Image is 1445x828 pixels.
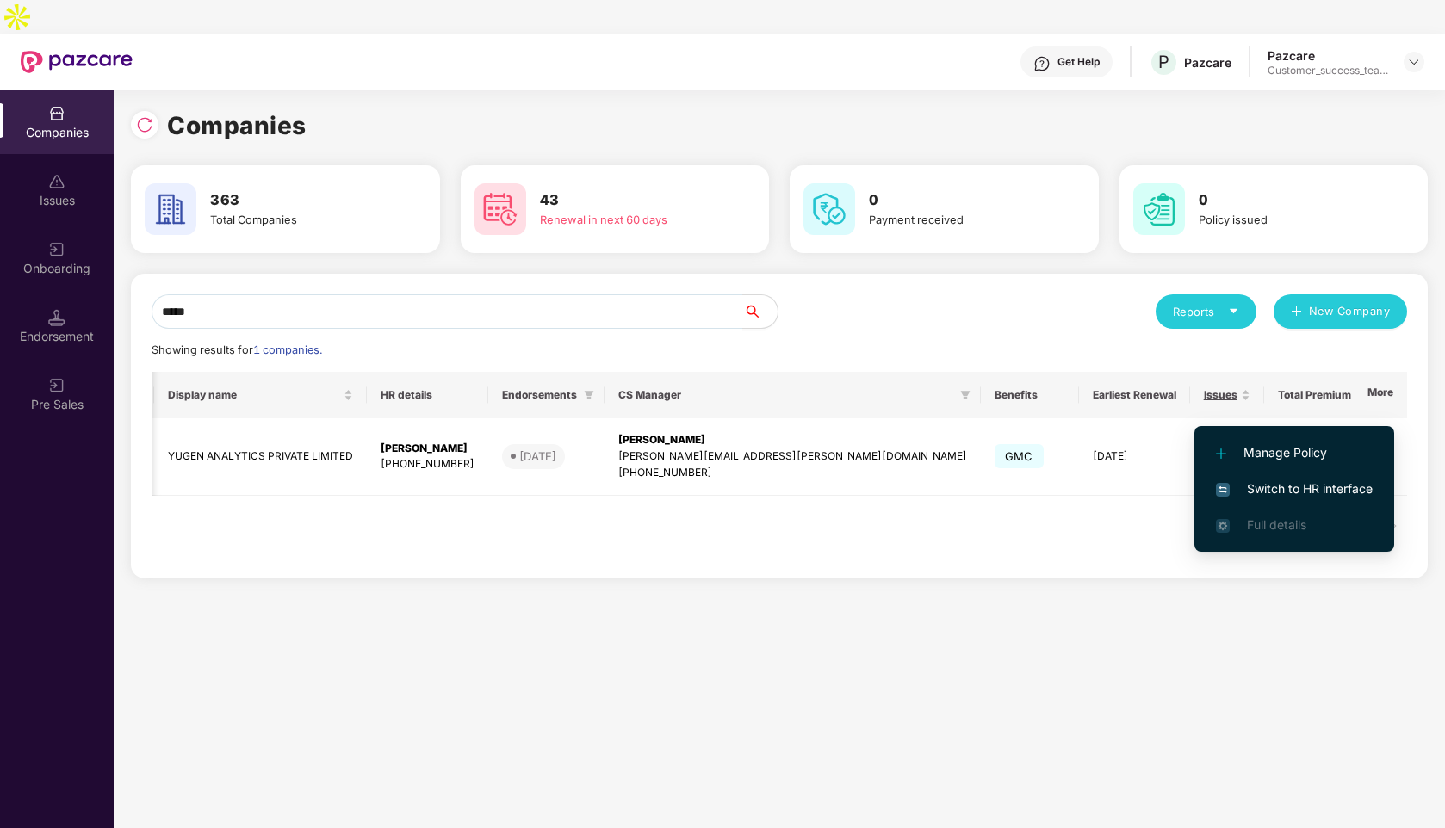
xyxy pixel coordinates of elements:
[381,456,474,473] div: [PHONE_NUMBER]
[960,390,971,400] span: filter
[1158,52,1169,72] span: P
[48,173,65,190] img: svg+xml;base64,PHN2ZyBpZD0iSXNzdWVzX2Rpc2FibGVkIiB4bWxucz0iaHR0cDovL3d3dy53My5vcmcvMjAwMC9zdmciIH...
[1033,55,1051,72] img: svg+xml;base64,PHN2ZyBpZD0iSGVscC0zMngzMiIgeG1sbnM9Imh0dHA6Ly93d3cudzMub3JnLzIwMDAvc3ZnIiB3aWR0aD...
[1407,55,1421,69] img: svg+xml;base64,PHN2ZyBpZD0iRHJvcGRvd24tMzJ4MzIiIHhtbG5zPSJodHRwOi8vd3d3LnczLm9yZy8yMDAwL3N2ZyIgd2...
[742,305,778,318] span: search
[1057,55,1100,69] div: Get Help
[474,183,526,235] img: svg+xml;base64,PHN2ZyB4bWxucz0iaHR0cDovL3d3dy53My5vcmcvMjAwMC9zdmciIHdpZHRoPSI2MCIgaGVpZ2h0PSI2MC...
[981,372,1079,418] th: Benefits
[1173,303,1239,320] div: Reports
[367,372,488,418] th: HR details
[48,309,65,326] img: svg+xml;base64,PHN2ZyB3aWR0aD0iMTQuNSIgaGVpZ2h0PSIxNC41IiB2aWV3Qm94PSIwIDAgMTYgMTYiIGZpbGw9Im5vbm...
[1228,306,1239,317] span: caret-down
[1216,483,1230,497] img: svg+xml;base64,PHN2ZyB4bWxucz0iaHR0cDovL3d3dy53My5vcmcvMjAwMC9zdmciIHdpZHRoPSIxNiIgaGVpZ2h0PSIxNi...
[742,294,778,329] button: search
[210,212,393,229] div: Total Companies
[1264,372,1378,418] th: Total Premium
[48,241,65,258] img: svg+xml;base64,PHN2ZyB3aWR0aD0iMjAiIGhlaWdodD0iMjAiIHZpZXdCb3g9IjAgMCAyMCAyMCIgZmlsbD0ibm9uZSIgeG...
[1216,519,1230,533] img: svg+xml;base64,PHN2ZyB4bWxucz0iaHR0cDovL3d3dy53My5vcmcvMjAwMC9zdmciIHdpZHRoPSIxNi4zNjMiIGhlaWdodD...
[957,385,974,405] span: filter
[21,51,133,73] img: New Pazcare Logo
[618,465,967,481] div: [PHONE_NUMBER]
[1216,448,1226,459] img: svg+xml;base64,PHN2ZyB4bWxucz0iaHR0cDovL3d3dy53My5vcmcvMjAwMC9zdmciIHdpZHRoPSIxMi4yMDEiIGhlaWdodD...
[540,212,722,229] div: Renewal in next 60 days
[1278,388,1351,402] span: Total Premium
[253,343,322,356] span: 1 companies.
[1079,418,1190,496] td: [DATE]
[1268,47,1388,64] div: Pazcare
[1199,189,1381,212] h3: 0
[168,388,340,402] span: Display name
[1216,479,1373,498] span: Switch to HR interface
[1216,443,1373,462] span: Manage Policy
[145,183,196,235] img: svg+xml;base64,PHN2ZyB4bWxucz0iaHR0cDovL3d3dy53My5vcmcvMjAwMC9zdmciIHdpZHRoPSI2MCIgaGVpZ2h0PSI2MC...
[136,116,153,133] img: svg+xml;base64,PHN2ZyBpZD0iUmVsb2FkLTMyeDMyIiB4bWxucz0iaHR0cDovL3d3dy53My5vcmcvMjAwMC9zdmciIHdpZH...
[152,343,322,356] span: Showing results for
[803,183,855,235] img: svg+xml;base64,PHN2ZyB4bWxucz0iaHR0cDovL3d3dy53My5vcmcvMjAwMC9zdmciIHdpZHRoPSI2MCIgaGVpZ2h0PSI2MC...
[381,441,474,457] div: [PERSON_NAME]
[618,388,953,402] span: CS Manager
[618,432,967,448] div: [PERSON_NAME]
[580,385,598,405] span: filter
[1274,294,1407,329] button: plusNew Company
[1247,517,1306,532] span: Full details
[1291,306,1302,319] span: plus
[1204,388,1237,402] span: Issues
[1079,372,1190,418] th: Earliest Renewal
[1133,183,1185,235] img: svg+xml;base64,PHN2ZyB4bWxucz0iaHR0cDovL3d3dy53My5vcmcvMjAwMC9zdmciIHdpZHRoPSI2MCIgaGVpZ2h0PSI2MC...
[869,212,1051,229] div: Payment received
[1199,212,1381,229] div: Policy issued
[167,107,307,145] h1: Companies
[1354,372,1407,418] th: More
[869,189,1051,212] h3: 0
[154,418,367,496] td: YUGEN ANALYTICS PRIVATE LIMITED
[1184,54,1231,71] div: Pazcare
[618,448,967,465] div: [PERSON_NAME][EMAIL_ADDRESS][PERSON_NAME][DOMAIN_NAME]
[995,444,1044,468] span: GMC
[210,189,393,212] h3: 363
[584,390,594,400] span: filter
[48,377,65,394] img: svg+xml;base64,PHN2ZyB3aWR0aD0iMjAiIGhlaWdodD0iMjAiIHZpZXdCb3g9IjAgMCAyMCAyMCIgZmlsbD0ibm9uZSIgeG...
[1268,64,1388,77] div: Customer_success_team_lead
[540,189,722,212] h3: 43
[1309,303,1391,320] span: New Company
[502,388,577,402] span: Endorsements
[519,448,556,465] div: [DATE]
[48,105,65,122] img: svg+xml;base64,PHN2ZyBpZD0iQ29tcGFuaWVzIiB4bWxucz0iaHR0cDovL3d3dy53My5vcmcvMjAwMC9zdmciIHdpZHRoPS...
[154,372,367,418] th: Display name
[1190,372,1264,418] th: Issues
